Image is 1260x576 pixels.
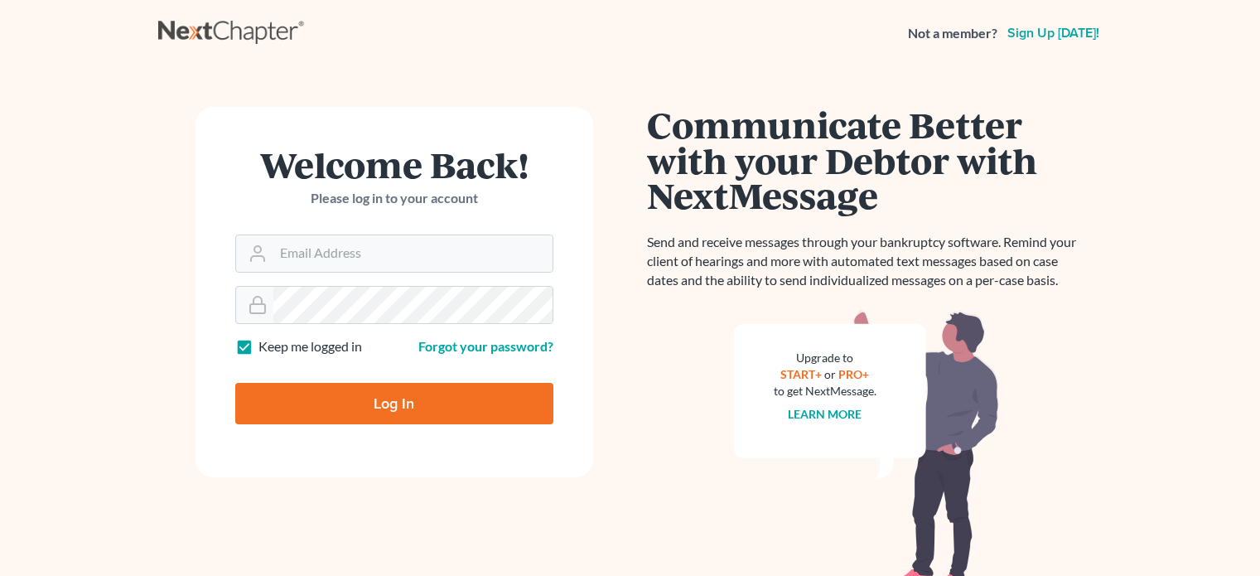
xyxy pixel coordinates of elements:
span: or [824,367,836,381]
label: Keep me logged in [258,337,362,356]
p: Please log in to your account [235,189,553,208]
a: Sign up [DATE]! [1004,27,1103,40]
input: Email Address [273,235,553,272]
a: Forgot your password? [418,338,553,354]
a: START+ [780,367,822,381]
h1: Welcome Back! [235,147,553,182]
p: Send and receive messages through your bankruptcy software. Remind your client of hearings and mo... [647,233,1086,290]
a: PRO+ [838,367,869,381]
h1: Communicate Better with your Debtor with NextMessage [647,107,1086,213]
div: Upgrade to [774,350,876,366]
strong: Not a member? [908,24,997,43]
div: to get NextMessage. [774,383,876,399]
input: Log In [235,383,553,424]
a: Learn more [788,407,862,421]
